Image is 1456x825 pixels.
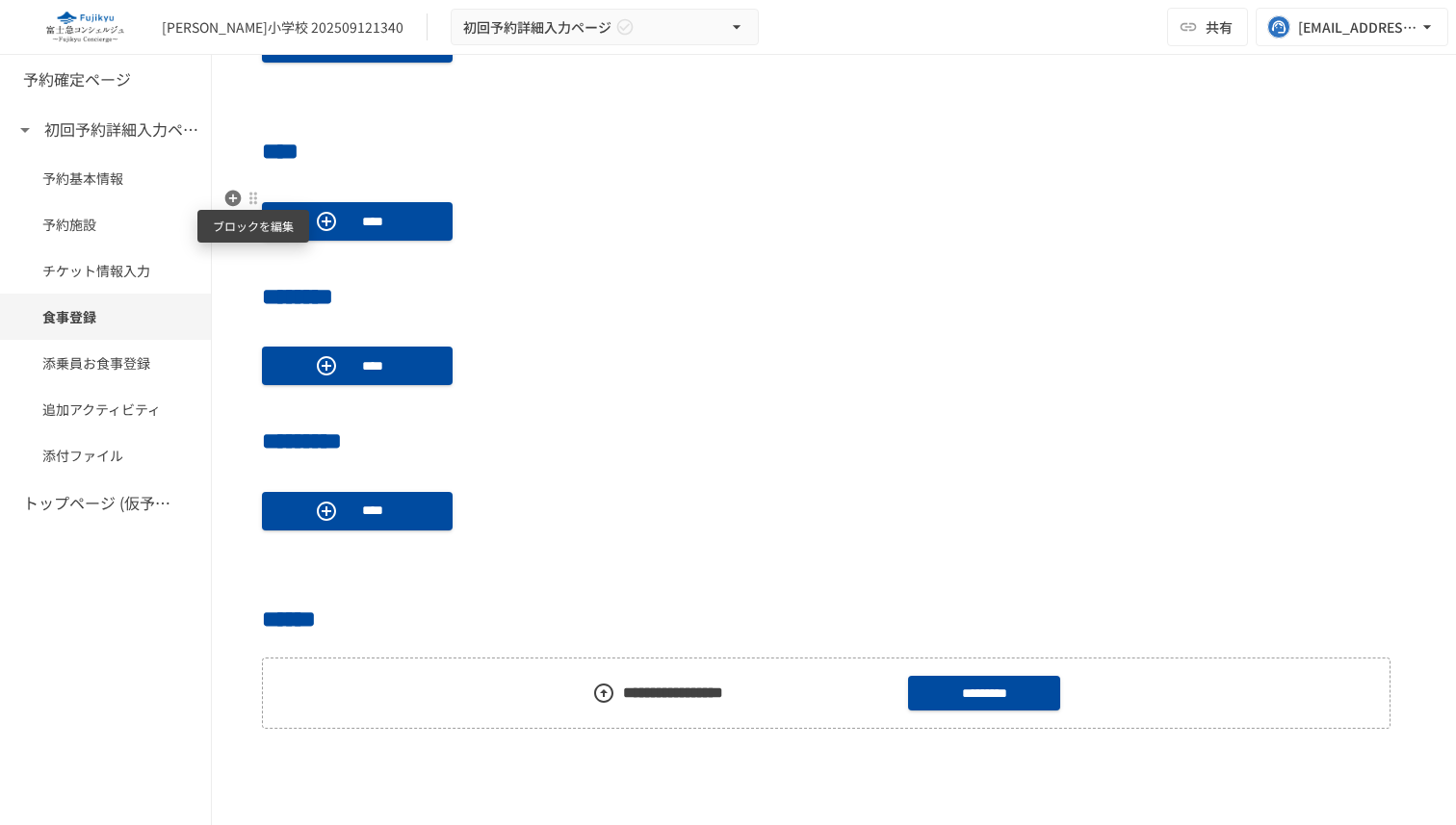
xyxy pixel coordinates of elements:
span: 共有 [1206,16,1233,38]
div: [EMAIL_ADDRESS][DOMAIN_NAME] [1298,15,1417,39]
span: チケット情報入力 [42,260,169,281]
button: 初回予約詳細入力ページ [451,9,759,46]
div: [PERSON_NAME]小学校 202509121340 [162,17,403,38]
span: 予約施設 [42,214,169,235]
img: eQeGXtYPV2fEKIA3pizDiVdzO5gJTl2ahLbsPaD2E4R [23,12,146,42]
button: [EMAIL_ADDRESS][DOMAIN_NAME] [1256,8,1448,46]
span: 追加アクティビティ [42,399,169,420]
span: 添乗員お食事登録 [42,352,169,374]
span: 食事登録 [42,306,169,327]
h6: 初回予約詳細入力ページ [44,117,198,142]
span: 予約基本情報 [42,168,169,189]
span: 添付ファイル [42,445,169,466]
span: 初回予約詳細入力ページ [463,15,611,39]
button: 共有 [1167,8,1248,46]
div: ブロックを編集 [197,210,309,243]
h6: 予約確定ページ [23,67,131,92]
h6: トップページ (仮予約一覧) [23,491,177,516]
